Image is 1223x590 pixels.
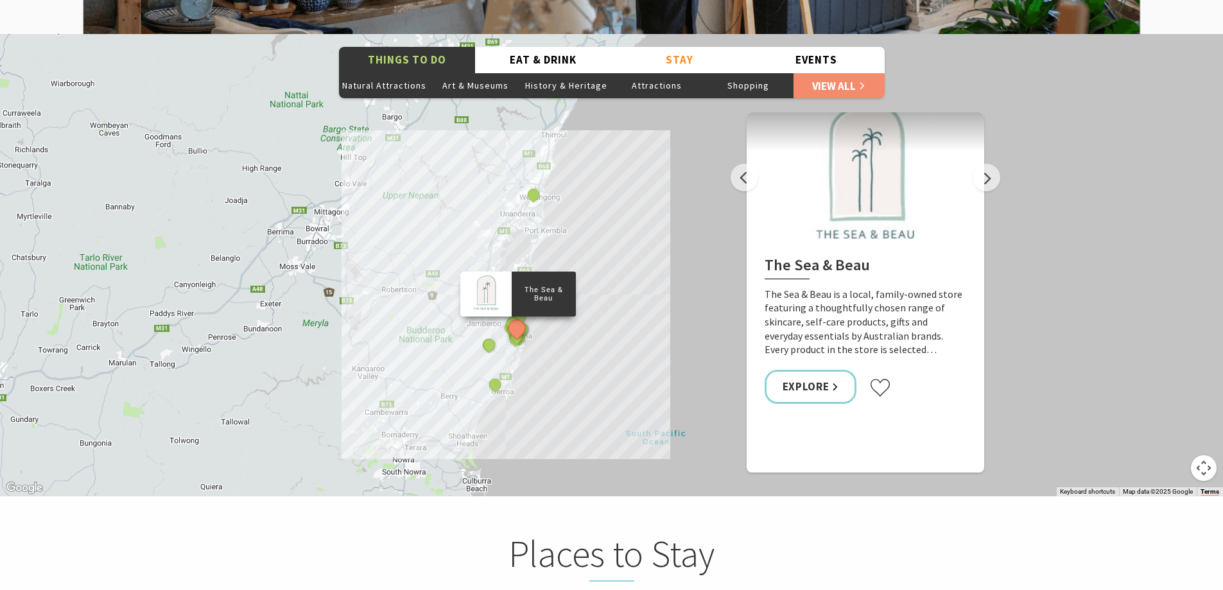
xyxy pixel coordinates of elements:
button: Eat & Drink [475,47,612,73]
button: See detail about The Sea & Beau [505,317,528,340]
button: Map camera controls [1191,455,1217,481]
span: Map data ©2025 Google [1123,488,1193,495]
h2: Places to Stay [360,532,863,582]
button: Next [973,164,1000,191]
button: Click to favourite The Sea & Beau [869,378,891,397]
button: Stay [612,47,749,73]
button: Art & Museums [429,73,521,98]
p: The Sea & Beau is a local, family-owned store featuring a thoughtfully chosen range of skincare, ... [765,288,966,357]
button: Shopping [702,73,794,98]
p: The Sea & Beau [511,284,575,304]
a: Open this area in Google Maps (opens a new window) [3,480,46,496]
button: See detail about Bonaira Native Gardens, Kiama [508,328,525,345]
button: Events [748,47,885,73]
a: Terms (opens in new tab) [1201,488,1219,496]
button: Natural Attractions [339,73,430,98]
button: See detail about Miss Zoe's School of Dance [525,187,541,204]
a: View All [794,73,885,98]
button: See detail about Saddleback Mountain Lookout, Kiama [480,336,497,353]
button: Things To Do [339,47,476,73]
button: Attractions [612,73,703,98]
h2: The Sea & Beau [765,256,966,279]
button: Previous [731,164,758,191]
button: See detail about Surf Camp Australia [487,376,503,393]
a: Explore [765,370,857,404]
button: History & Heritage [521,73,612,98]
button: Keyboard shortcuts [1060,487,1115,496]
img: Google [3,480,46,496]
